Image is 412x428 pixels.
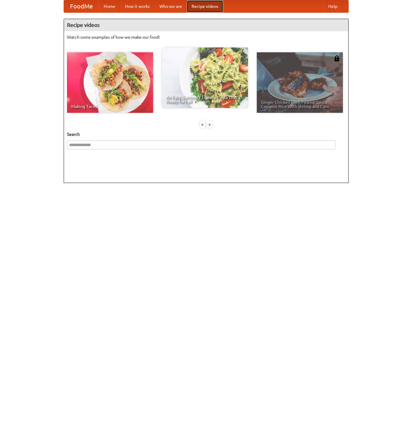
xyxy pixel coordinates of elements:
a: Home [99,0,120,12]
a: FoodMe [64,0,99,12]
span: An Easy, Summery Tomato Pasta That's Ready for Fall [166,95,244,104]
a: Who we are [155,0,187,12]
p: Watch some examples of how we make our food! [67,34,345,40]
span: Making Tacos [71,104,149,109]
div: « [200,121,205,128]
a: How it works [120,0,155,12]
a: Making Tacos [67,52,153,113]
h4: Recipe videos [64,19,348,31]
div: » [207,121,212,128]
h5: Search [67,131,345,137]
img: 483408.png [334,55,340,61]
a: Help [323,0,342,12]
a: An Easy, Summery Tomato Pasta That's Ready for Fall [162,47,248,108]
a: Recipe videos [187,0,223,12]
